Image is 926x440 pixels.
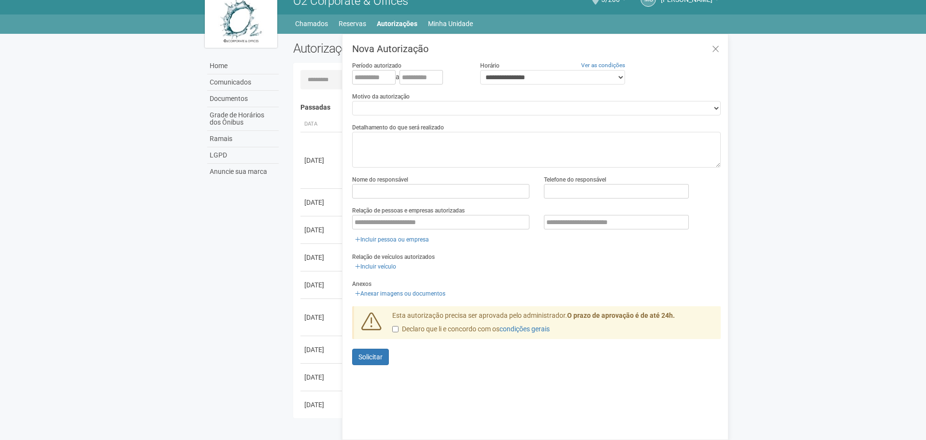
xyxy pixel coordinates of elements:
a: Reservas [339,17,366,30]
label: Horário [480,61,499,70]
a: Chamados [295,17,328,30]
a: Anuncie sua marca [207,164,279,180]
a: Ramais [207,131,279,147]
a: Comunicados [207,74,279,91]
label: Detalhamento do que será realizado [352,123,444,132]
div: [DATE] [304,253,340,262]
strong: O prazo de aprovação é de até 24h. [567,312,675,319]
h4: Passadas [300,104,714,111]
a: Minha Unidade [428,17,473,30]
div: [DATE] [304,198,340,207]
input: Declaro que li e concordo com oscondições gerais [392,326,399,332]
th: Data [300,116,344,132]
div: [DATE] [304,372,340,382]
a: Grade de Horários dos Ônibus [207,107,279,131]
button: Solicitar [352,349,389,365]
label: Declaro que li e concordo com os [392,325,550,334]
a: LGPD [207,147,279,164]
div: [DATE] [304,400,340,410]
div: [DATE] [304,225,340,235]
a: Home [207,58,279,74]
a: Incluir veículo [352,261,399,272]
a: Autorizações [377,17,417,30]
h2: Autorizações [293,41,500,56]
label: Período autorizado [352,61,401,70]
a: Incluir pessoa ou empresa [352,234,432,245]
a: condições gerais [499,325,550,333]
div: [DATE] [304,156,340,165]
a: Ver as condições [581,62,625,69]
h3: Nova Autorização [352,44,721,54]
div: [DATE] [304,280,340,290]
div: [DATE] [304,312,340,322]
span: Solicitar [358,353,383,361]
label: Motivo da autorização [352,92,410,101]
label: Telefone do responsável [544,175,606,184]
label: Anexos [352,280,371,288]
div: [DATE] [304,345,340,355]
div: Esta autorização precisa ser aprovada pelo administrador. [385,311,721,339]
label: Relação de veículos autorizados [352,253,435,261]
div: a [352,70,465,85]
a: Documentos [207,91,279,107]
label: Nome do responsável [352,175,408,184]
label: Relação de pessoas e empresas autorizadas [352,206,465,215]
a: Anexar imagens ou documentos [352,288,448,299]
